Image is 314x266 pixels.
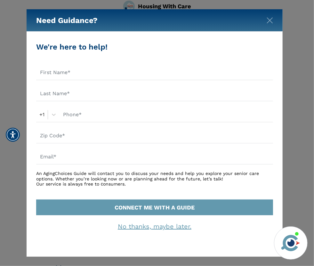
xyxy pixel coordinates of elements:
[36,150,273,164] input: Email*
[267,16,273,22] button: Close
[36,87,273,101] input: Last Name*
[36,9,98,32] h5: Need Guidance?
[36,41,273,53] div: We're here to help!
[36,65,273,80] input: First Name*
[59,108,273,122] input: Phone*
[280,232,302,254] img: avatar
[118,223,191,230] a: No thanks, maybe later.
[36,200,273,215] button: CONNECT ME WITH A GUIDE
[36,129,273,143] input: Zip Code*
[267,17,273,24] img: modal-close.svg
[6,128,20,142] div: Accessibility Menu
[36,171,273,187] div: An AgingChoices Guide will contact you to discuss your needs and help you explore your senior car...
